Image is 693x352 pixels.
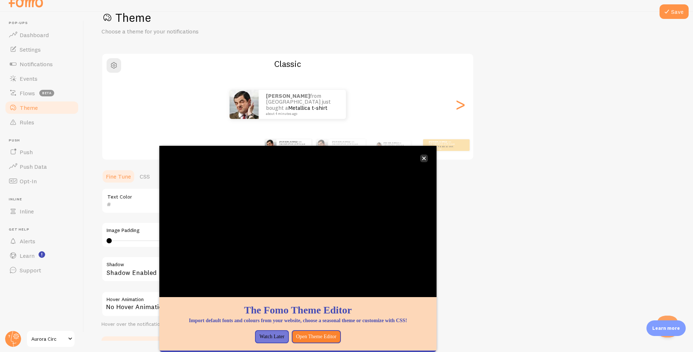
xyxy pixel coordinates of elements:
[20,89,35,97] span: Flows
[20,267,41,274] span: Support
[4,159,79,174] a: Push Data
[4,28,79,42] a: Dashboard
[101,169,135,184] a: Fine Tune
[20,148,33,156] span: Push
[292,330,341,343] button: Open Theme Editor
[429,140,446,143] strong: [PERSON_NAME]
[20,75,37,82] span: Events
[4,71,79,86] a: Events
[230,90,259,119] img: Fomo
[316,139,328,151] img: Fomo
[9,21,79,25] span: Pop-ups
[20,208,34,215] span: Inline
[159,146,437,352] div: The Fomo Theme EditorImport default fonts and colours from your website, choose a seasonal theme ...
[288,145,304,148] a: Metallica t-shirt
[4,86,79,100] a: Flows beta
[101,27,276,36] p: Choose a theme for your notifications
[20,119,34,126] span: Rules
[266,112,336,116] small: about 4 minutes ago
[657,316,678,337] iframe: Help Scout Beacon - Open
[652,325,680,332] p: Learn more
[168,303,428,317] h1: The Fomo Theme Editor
[438,145,453,148] a: Metallica t-shirt
[660,4,689,19] button: Save
[420,155,428,162] button: close,
[429,140,458,149] p: from [GEOGRAPHIC_DATA] just bought a
[383,142,398,144] strong: [PERSON_NAME]
[20,104,38,111] span: Theme
[26,330,75,348] a: Aurora Circ
[39,251,45,258] svg: <p>Watch New Feature Tutorials!</p>
[101,256,320,283] div: Shadow Enabled
[456,78,465,131] div: Next slide
[20,237,35,245] span: Alerts
[102,58,473,69] h2: Classic
[9,138,79,143] span: Push
[266,93,339,116] p: from [GEOGRAPHIC_DATA] just bought a
[4,145,79,159] a: Push
[39,90,54,96] span: beta
[279,140,308,149] p: from [GEOGRAPHIC_DATA] just bought a
[266,92,310,99] strong: [PERSON_NAME]
[4,248,79,263] a: Learn
[288,104,327,111] a: Metallica t-shirt
[20,163,47,170] span: Push Data
[341,145,357,148] a: Metallica t-shirt
[4,100,79,115] a: Theme
[4,263,79,277] a: Support
[279,140,297,143] strong: [PERSON_NAME]
[332,140,350,143] strong: [PERSON_NAME]
[9,227,79,232] span: Get Help
[265,139,276,151] img: Fomo
[20,177,37,185] span: Opt-In
[107,227,315,234] label: Image Padding
[20,46,41,53] span: Settings
[429,148,457,149] small: about 4 minutes ago
[101,10,676,25] h1: Theme
[20,60,53,68] span: Notifications
[168,317,428,324] p: Import default fonts and colours from your website, choose a seasonal theme or customize with CSS!
[101,321,320,328] div: Hover over the notification for preview
[4,204,79,219] a: Inline
[4,42,79,57] a: Settings
[20,252,35,259] span: Learn
[4,234,79,248] a: Alerts
[20,31,49,39] span: Dashboard
[4,115,79,129] a: Rules
[9,197,79,202] span: Inline
[135,169,154,184] a: CSS
[376,142,382,148] img: Fomo
[646,320,686,336] div: Learn more
[31,335,66,343] span: Aurora Circ
[4,57,79,71] a: Notifications
[332,140,363,149] p: from [GEOGRAPHIC_DATA] just bought a
[101,291,320,317] div: No Hover Animation
[255,330,288,343] button: Watch Later
[4,174,79,188] a: Opt-In
[383,141,408,149] p: from [GEOGRAPHIC_DATA] just bought a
